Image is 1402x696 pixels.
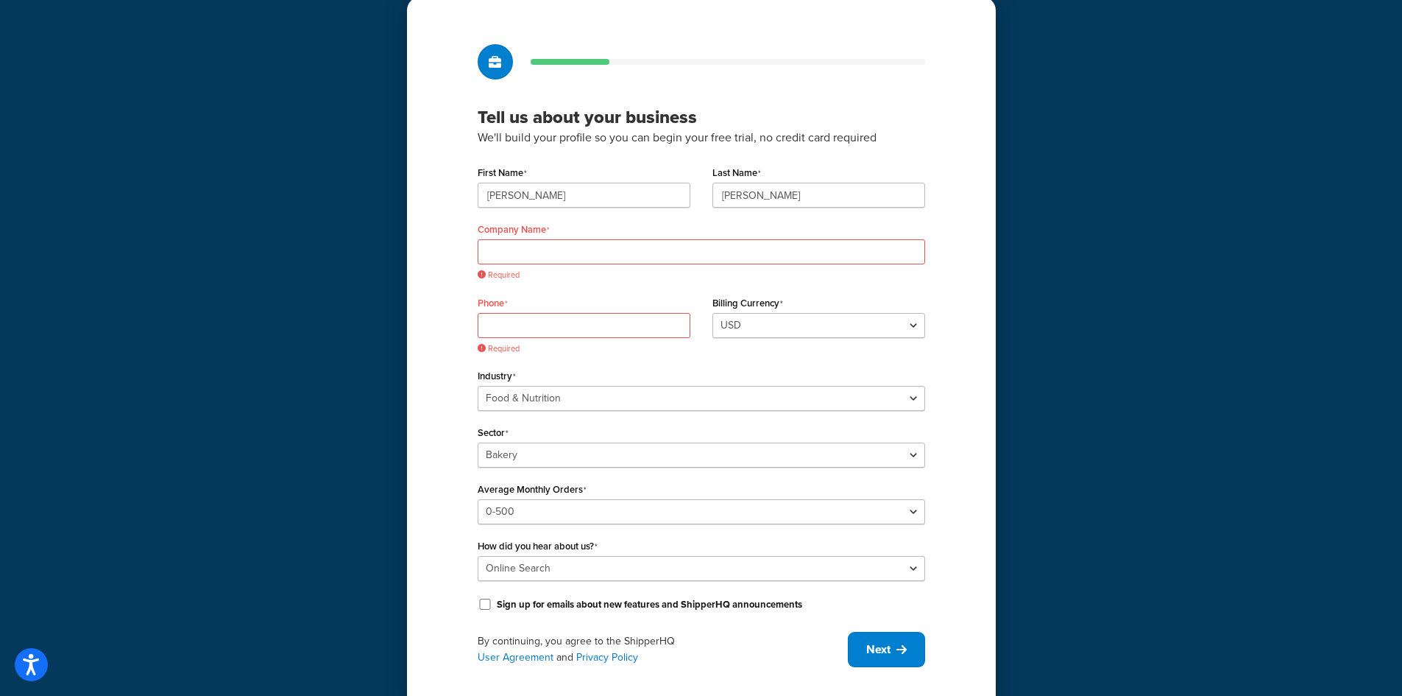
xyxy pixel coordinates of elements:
[712,167,761,179] label: Last Name
[866,641,891,658] span: Next
[478,427,509,439] label: Sector
[478,484,587,496] label: Average Monthly Orders
[712,298,783,309] label: Billing Currency
[497,598,802,611] label: Sign up for emails about new features and ShipperHQ announcements
[478,370,516,382] label: Industry
[478,650,553,665] a: User Agreement
[478,128,925,147] p: We'll build your profile so you can begin your free trial, no credit card required
[576,650,638,665] a: Privacy Policy
[478,633,848,666] div: By continuing, you agree to the ShipperHQ and
[478,224,550,236] label: Company Name
[478,106,925,128] h3: Tell us about your business
[478,298,508,309] label: Phone
[478,270,925,281] span: Required
[478,343,690,354] span: Required
[848,632,925,667] button: Next
[478,167,527,179] label: First Name
[478,541,598,552] label: How did you hear about us?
